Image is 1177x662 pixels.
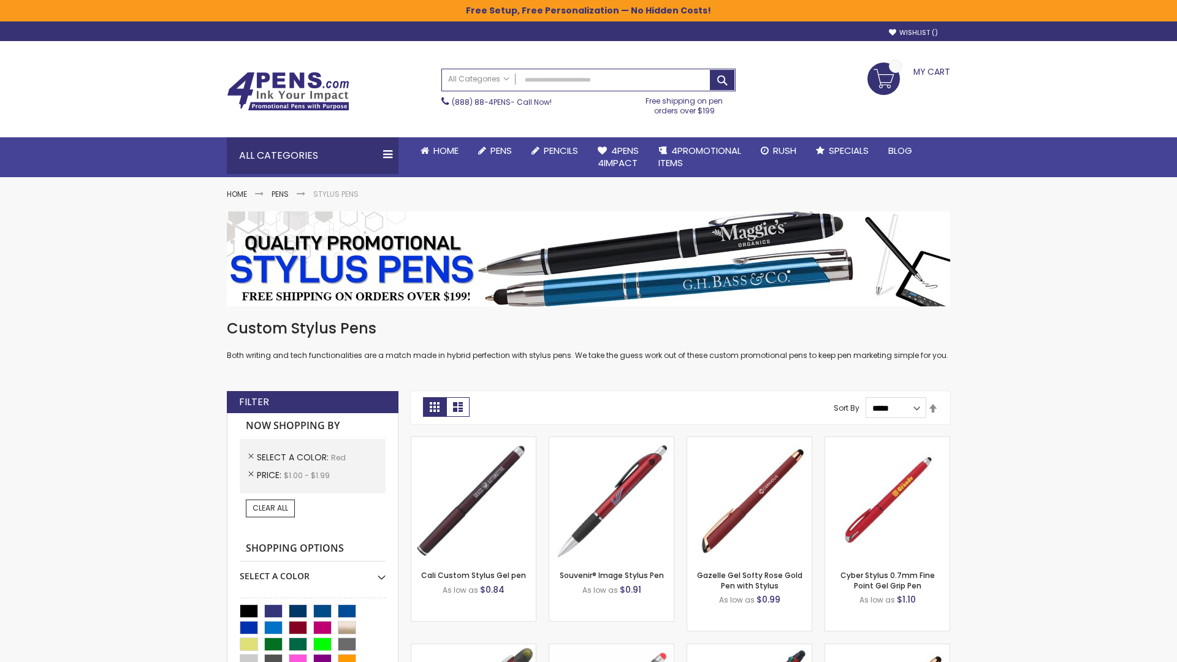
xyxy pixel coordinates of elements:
a: Gazelle Gel Softy Rose Gold Pen with Stylus - ColorJet-Red [825,644,950,654]
a: Souvenir® Image Stylus Pen [560,570,664,580]
img: Stylus Pens [227,211,950,306]
a: 4Pens4impact [588,137,649,177]
a: Orbitor 4 Color Assorted Ink Metallic Stylus Pens-Red [687,644,812,654]
span: Red [331,452,346,463]
a: Gazelle Gel Softy Rose Gold Pen with Stylus [697,570,802,590]
span: As low as [582,585,618,595]
span: $0.91 [620,584,641,596]
span: Rush [773,144,796,157]
a: Rush [751,137,806,164]
a: All Categories [442,69,516,89]
span: As low as [719,595,755,605]
img: Gazelle Gel Softy Rose Gold Pen with Stylus-Red [687,437,812,561]
a: Islander Softy Gel with Stylus - ColorJet Imprint-Red [549,644,674,654]
a: Pens [468,137,522,164]
div: Both writing and tech functionalities are a match made in hybrid perfection with stylus pens. We ... [227,319,950,361]
span: Home [433,144,459,157]
span: $1.10 [897,593,916,606]
span: Pens [490,144,512,157]
a: Wishlist [889,28,938,37]
a: Cali Custom Stylus Gel pen [421,570,526,580]
img: Souvenir® Image Stylus Pen-Red [549,437,674,561]
a: Cyber Stylus 0.7mm Fine Point Gel Grip Pen [840,570,935,590]
a: Home [227,189,247,199]
span: Specials [829,144,869,157]
a: Cyber Stylus 0.7mm Fine Point Gel Grip Pen-Red [825,436,950,447]
a: 4PROMOTIONALITEMS [649,137,751,177]
strong: Now Shopping by [240,413,386,439]
span: As low as [443,585,478,595]
span: - Call Now! [452,97,552,107]
a: Cali Custom Stylus Gel pen-Red [411,436,536,447]
strong: Filter [239,395,269,409]
a: Pens [272,189,289,199]
a: (888) 88-4PENS [452,97,511,107]
strong: Grid [423,397,446,417]
img: Cali Custom Stylus Gel pen-Red [411,437,536,561]
span: $0.99 [756,593,780,606]
a: Souvenir® Image Stylus Pen-Red [549,436,674,447]
a: Specials [806,137,878,164]
a: Clear All [246,500,295,517]
a: Pencils [522,137,588,164]
span: Clear All [253,503,288,513]
span: 4Pens 4impact [598,144,639,169]
span: All Categories [448,74,509,84]
a: Home [411,137,468,164]
a: Blog [878,137,922,164]
span: $1.00 - $1.99 [284,470,330,481]
span: $0.84 [480,584,505,596]
span: Blog [888,144,912,157]
a: Gazelle Gel Softy Rose Gold Pen with Stylus-Red [687,436,812,447]
span: 4PROMOTIONAL ITEMS [658,144,741,169]
div: All Categories [227,137,398,174]
div: Free shipping on pen orders over $199 [633,91,736,116]
h1: Custom Stylus Pens [227,319,950,338]
label: Sort By [834,403,859,413]
strong: Stylus Pens [313,189,359,199]
span: Select A Color [257,451,331,463]
span: As low as [859,595,895,605]
span: Price [257,469,284,481]
img: Cyber Stylus 0.7mm Fine Point Gel Grip Pen-Red [825,437,950,561]
div: Select A Color [240,561,386,582]
span: Pencils [544,144,578,157]
strong: Shopping Options [240,536,386,562]
img: 4Pens Custom Pens and Promotional Products [227,72,349,111]
a: Souvenir® Jalan Highlighter Stylus Pen Combo-Red [411,644,536,654]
